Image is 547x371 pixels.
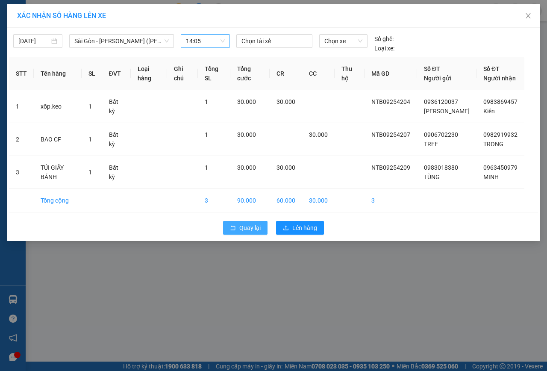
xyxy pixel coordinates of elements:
[17,12,106,20] span: XÁC NHẬN SỐ HÀNG LÊN XE
[424,65,440,72] span: Số ĐT
[424,141,438,147] span: TREE
[205,164,208,171] span: 1
[82,57,102,90] th: SL
[276,221,324,235] button: uploadLên hàng
[223,221,268,235] button: rollbackQuay lại
[34,57,82,90] th: Tên hàng
[102,123,131,156] td: Bất kỳ
[483,108,495,115] span: Kiên
[270,189,302,212] td: 60.000
[205,131,208,138] span: 1
[7,28,67,40] div: 0918047087
[276,164,295,171] span: 30.000
[102,90,131,123] td: Bất kỳ
[230,189,269,212] td: 90.000
[335,57,365,90] th: Thu hộ
[371,131,410,138] span: NTB09254207
[9,123,34,156] td: 2
[483,164,518,171] span: 0963450979
[516,4,540,28] button: Close
[18,36,50,46] input: 15/09/2025
[283,225,289,232] span: upload
[371,164,410,171] span: NTB09254209
[483,75,516,82] span: Người nhận
[198,189,231,212] td: 3
[34,156,82,189] td: TÚI GIẤY BÁNH
[9,57,34,90] th: STT
[365,189,417,212] td: 3
[102,57,131,90] th: ĐVT
[302,57,335,90] th: CC
[73,28,133,38] div: TOÀN
[292,223,317,233] span: Lên hàng
[483,131,518,138] span: 0982919932
[270,57,302,90] th: CR
[205,98,208,105] span: 1
[374,44,394,53] span: Loại xe:
[302,189,335,212] td: 30.000
[9,156,34,189] td: 3
[525,12,532,19] span: close
[424,164,458,171] span: 0983018380
[483,174,499,180] span: MINH
[374,34,394,44] span: Số ghế:
[88,136,92,143] span: 1
[424,131,458,138] span: 0906702230
[483,141,503,147] span: TRONG
[365,57,417,90] th: Mã GD
[237,131,256,138] span: 30.000
[131,57,167,90] th: Loại hàng
[73,38,133,50] div: 0976204017
[239,223,261,233] span: Quay lại
[88,103,92,110] span: 1
[7,40,67,60] div: 162 HUỲNH MẪN ĐẠT
[34,123,82,156] td: BAO CF
[483,98,518,105] span: 0983869457
[7,18,67,28] div: BÌNH
[164,38,169,44] span: down
[74,35,169,47] span: Sài Gòn - Vũng Tàu (Hàng Hoá)
[371,98,410,105] span: NTB09254204
[424,75,451,82] span: Người gửi
[88,169,92,176] span: 1
[424,174,440,180] span: TÙNG
[483,65,500,72] span: Số ĐT
[424,98,458,105] span: 0936120037
[34,90,82,123] td: xốp.keo
[276,98,295,105] span: 30.000
[324,35,362,47] span: Chọn xe
[424,108,470,115] span: [PERSON_NAME]
[186,35,225,47] span: 14:05
[9,90,34,123] td: 1
[102,156,131,189] td: Bất kỳ
[7,8,21,17] span: Gửi:
[7,7,67,18] div: 44 NTB
[237,98,256,105] span: 30.000
[34,189,82,212] td: Tổng cộng
[230,57,269,90] th: Tổng cước
[237,164,256,171] span: 30.000
[167,57,198,90] th: Ghi chú
[73,8,94,17] span: Nhận:
[198,57,231,90] th: Tổng SL
[73,7,133,28] div: Hàng Bà Rịa
[309,131,328,138] span: 30.000
[230,225,236,232] span: rollback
